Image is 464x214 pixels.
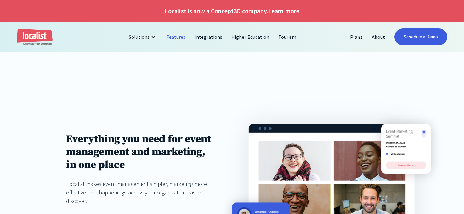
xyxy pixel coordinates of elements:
[162,29,190,44] a: Features
[268,6,299,16] a: Learn more
[17,29,53,45] a: home
[367,29,390,44] a: About
[66,180,215,205] div: Localist makes event management simpler, marketing more effective, and happenings across your org...
[190,29,227,44] a: Integrations
[274,29,301,44] a: Tourism
[346,29,367,44] a: Plans
[394,28,448,45] a: Schedule a Demo
[227,29,274,44] a: Higher Education
[124,29,162,44] div: Solutions
[66,133,215,171] h1: Everything you need for event management and marketing, in one place
[129,33,150,41] div: Solutions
